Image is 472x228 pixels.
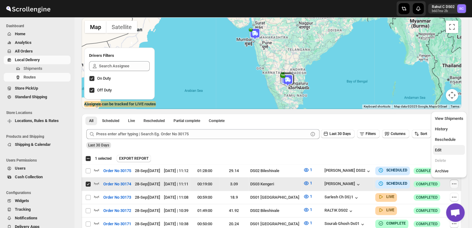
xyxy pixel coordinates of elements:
span: Partial complete [174,118,200,123]
button: Columns [382,129,409,138]
span: Configurations [6,190,71,195]
input: Search Assignee [99,61,150,71]
span: 28-Sep | [DATE] [135,208,160,213]
div: 00:19:00 [192,181,217,187]
div: DS02 Bileshivale [250,168,299,174]
button: Show satellite imagery [106,21,137,33]
span: 1 [310,207,312,212]
button: Sort [412,129,431,138]
button: Widgets [4,196,71,205]
button: Toggle fullscreen view [446,21,458,33]
span: COMPLETED [416,208,438,213]
button: Order No 30174 [100,179,135,189]
span: Shipments [24,66,42,71]
span: Tracking [15,207,31,212]
div: Open chat [446,203,465,222]
span: Store PickUp [15,86,38,91]
button: All routes [85,116,97,125]
span: Shipping & Calendar [15,142,51,147]
img: ScrollEngine [5,1,51,16]
button: SCHEDULED [378,180,407,187]
span: Last 30 Days [329,132,351,136]
span: Standard Shipping [15,95,47,99]
div: DS01 [GEOGRAPHIC_DATA] [250,221,299,227]
span: Map data ©2025 Google, Mapa GISrael [394,105,447,108]
span: 1 [310,221,312,225]
span: Routes [24,75,36,79]
button: 1 [299,178,316,188]
span: Order No 30171 [103,221,131,227]
div: 00:59:00 [192,194,217,201]
a: Terms (opens in new tab) [451,105,459,108]
span: Scheduled [102,118,119,123]
span: 28-Sep | [DATE] [135,168,160,173]
div: DS03 Kengeri [250,181,299,187]
span: Home [15,32,25,36]
span: 28-Sep | [DATE] [135,222,160,226]
span: 1 [310,194,312,199]
span: Local Delivery [15,57,40,62]
div: 41.92 [221,208,247,214]
b: LIVE [386,195,394,199]
span: Order No 30172 [103,208,131,214]
b: SCHEDULED [386,181,407,186]
span: Users Permissions [6,158,71,163]
span: Widgets [15,198,29,203]
div: DS02 Bileshivale [250,208,299,214]
a: Open this area in Google Maps (opens a new window) [83,101,104,109]
span: All Orders [15,49,33,53]
button: Tracking [4,205,71,214]
span: Delete [435,158,446,163]
span: COMPLETED [416,195,438,200]
div: DS01 [GEOGRAPHIC_DATA] [250,194,299,201]
span: Order No 30174 [103,181,131,187]
span: Edit [435,148,441,152]
p: Rahul C DS02 [432,4,455,9]
button: User menu [428,4,466,14]
div: 20.24 [221,221,247,227]
button: Sourab Ghosh Ds01 [324,221,366,227]
span: Locations, Rules & Rates [15,118,59,123]
button: Order No 30175 [100,166,135,176]
button: Map camera controls [446,89,458,101]
span: Users [15,166,26,171]
button: LIVE [378,207,394,213]
span: Order No 30173 [103,194,131,201]
button: Locations, Rules & Rates [4,116,71,125]
button: [PERSON_NAME] DS02 [324,168,371,174]
button: Order No 30173 [100,192,135,202]
span: EXPORT REPORT [119,156,148,161]
b: SCHEDULED [386,168,407,172]
button: [PERSON_NAME] [324,181,361,188]
button: Show street map [85,21,106,33]
button: Analytics [4,38,71,47]
span: All [89,118,93,123]
div: [DATE] | 11:12 [164,168,188,174]
span: Off Duty [97,88,112,92]
text: RC [459,7,464,11]
button: Cash Collection [4,173,71,181]
span: Filters [366,132,376,136]
span: View Shipments [435,116,463,121]
span: Sort [420,132,427,136]
div: 01:28:00 [192,168,217,174]
span: COMPLETED [416,222,438,226]
button: Order No 30172 [100,206,135,216]
button: Shipments [4,64,71,73]
button: Home [4,30,71,38]
button: Notifications [4,214,71,222]
button: Filters [357,129,380,138]
span: Columns [391,132,405,136]
button: Users [4,164,71,173]
div: [DATE] | 10:39 [164,208,188,214]
p: b607ea-2b [432,9,455,13]
span: Notifications [15,216,37,220]
span: Cash Collection [15,175,43,179]
b: COMPLETE [386,221,406,226]
div: [DATE] | 10:38 [164,221,188,227]
button: 1 [299,218,316,228]
span: Reschedule [435,137,455,142]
